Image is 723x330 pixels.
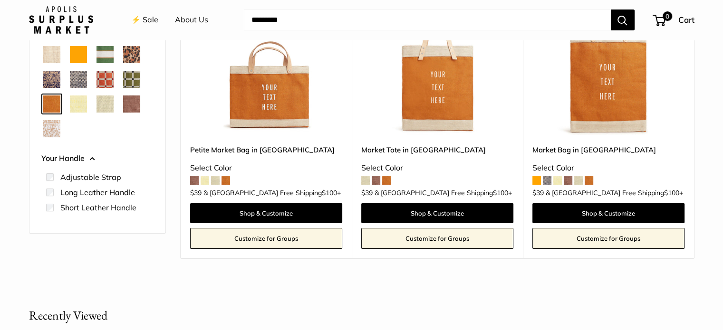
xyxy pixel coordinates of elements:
[60,202,136,213] label: Short Leather Handle
[123,46,140,63] button: Cheetah
[190,161,342,175] div: Select Color
[611,9,635,30] button: Search
[43,46,60,63] button: Natural
[175,13,208,27] a: About Us
[244,9,611,30] input: Search...
[532,161,684,175] div: Select Color
[361,189,373,197] span: $39
[361,144,513,155] a: Market Tote in [GEOGRAPHIC_DATA]
[493,189,508,197] span: $100
[532,189,544,197] span: $39
[322,189,337,197] span: $100
[60,171,121,183] label: Adjustable Strap
[96,46,114,63] button: Court Green
[375,189,512,196] span: & [GEOGRAPHIC_DATA] Free Shipping +
[70,46,87,63] button: Orange
[678,15,694,25] span: Cart
[29,6,93,34] img: Apolis: Surplus Market
[361,203,513,223] a: Shop & Customize
[70,71,87,88] button: Chambray
[60,187,135,198] label: Long Leather Handle
[131,13,158,27] a: ⚡️ Sale
[70,95,87,113] button: Daisy
[532,144,684,155] a: Market Bag in [GEOGRAPHIC_DATA]
[43,71,60,88] button: Blue Porcelain
[41,151,154,166] button: Your Handle
[654,12,694,28] a: 0 Cart
[546,189,683,196] span: & [GEOGRAPHIC_DATA] Free Shipping +
[43,95,60,113] button: Cognac
[190,144,342,155] a: Petite Market Bag in [GEOGRAPHIC_DATA]
[190,189,202,197] span: $39
[190,203,342,223] a: Shop & Customize
[29,306,107,325] h2: Recently Viewed
[662,11,672,21] span: 0
[123,71,140,88] button: Chenille Window Sage
[664,189,679,197] span: $100
[361,228,513,249] a: Customize for Groups
[361,161,513,175] div: Select Color
[532,203,684,223] a: Shop & Customize
[190,228,342,249] a: Customize for Groups
[43,120,60,137] button: White Porcelain
[203,189,341,196] span: & [GEOGRAPHIC_DATA] Free Shipping +
[96,71,114,88] button: Chenille Window Brick
[96,95,114,113] button: Mint Sorbet
[532,228,684,249] a: Customize for Groups
[123,95,140,113] button: Mustang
